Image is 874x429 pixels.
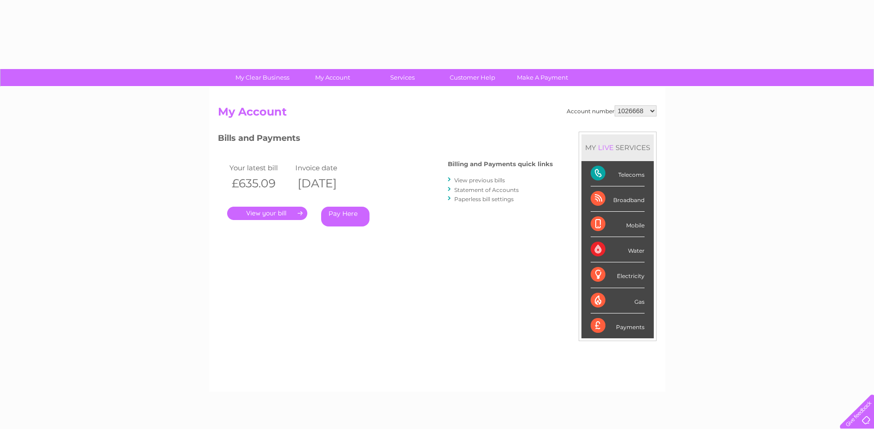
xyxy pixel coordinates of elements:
a: Paperless bill settings [454,196,514,203]
div: Account number [567,105,657,116]
a: Make A Payment [504,69,581,86]
h4: Billing and Payments quick links [448,161,553,168]
td: Your latest bill [227,162,293,174]
div: Electricity [591,262,645,288]
a: Pay Here [321,207,370,226]
a: My Account [294,69,370,86]
th: [DATE] [293,174,359,193]
div: Payments [591,313,645,338]
td: Invoice date [293,162,359,174]
h2: My Account [218,105,657,123]
div: Gas [591,288,645,313]
th: £635.09 [227,174,293,193]
a: Services [364,69,440,86]
a: View previous bills [454,177,505,184]
div: Mobile [591,212,645,237]
a: My Clear Business [224,69,300,86]
a: Statement of Accounts [454,186,519,193]
div: Water [591,237,645,262]
a: Customer Help [434,69,510,86]
div: Broadband [591,186,645,212]
a: . [227,207,307,220]
div: Telecoms [591,161,645,186]
div: LIVE [596,143,616,152]
h3: Bills and Payments [218,132,553,148]
div: MY SERVICES [581,134,654,161]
